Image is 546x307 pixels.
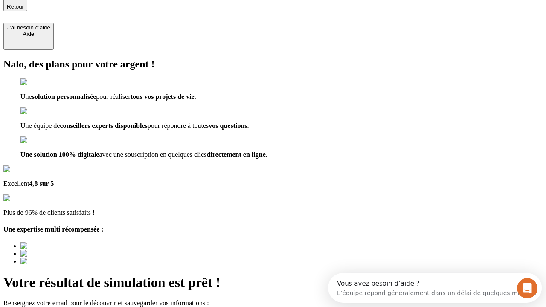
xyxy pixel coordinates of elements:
div: Ouvrir le Messenger Intercom [3,3,235,27]
span: pour réaliser [96,93,130,100]
img: Best savings advice award [20,250,99,258]
div: J’ai besoin d'aide [7,24,50,31]
img: checkmark [20,136,57,144]
div: Vous avez besoin d’aide ? [9,7,210,14]
span: pour répondre à toutes [148,122,209,129]
button: J’ai besoin d'aideAide [3,23,54,50]
img: Best savings advice award [20,242,99,250]
span: avec une souscription en quelques clics [99,151,206,158]
span: directement en ligne. [206,151,267,158]
span: conseillers experts disponibles [60,122,147,129]
p: Plus de 96% de clients satisfaits ! [3,209,543,217]
h1: Votre résultat de simulation est prêt ! [3,275,543,290]
span: Une [20,93,32,100]
h4: Une expertise multi récompensée : [3,226,543,233]
span: vos questions. [209,122,249,129]
h2: Nalo, des plans pour votre argent ! [3,58,543,70]
img: Best savings advice award [20,258,99,265]
img: Google Review [3,165,53,173]
img: checkmark [20,107,57,115]
span: 4,8 sur 5 [29,180,54,187]
img: reviews stars [3,194,46,202]
span: Une équipe de [20,122,60,129]
span: solution personnalisée [32,93,96,100]
span: Excellent [3,180,29,187]
p: Renseignez votre email pour le découvrir et sauvegarder vos informations : [3,299,543,307]
img: checkmark [20,78,57,86]
div: L’équipe répond généralement dans un délai de quelques minutes. [9,14,210,23]
iframe: Intercom live chat discovery launcher [328,273,542,303]
span: Retour [7,3,24,10]
iframe: Intercom live chat [517,278,537,298]
span: tous vos projets de vie. [131,93,196,100]
div: Aide [7,31,50,37]
span: Une solution 100% digitale [20,151,99,158]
